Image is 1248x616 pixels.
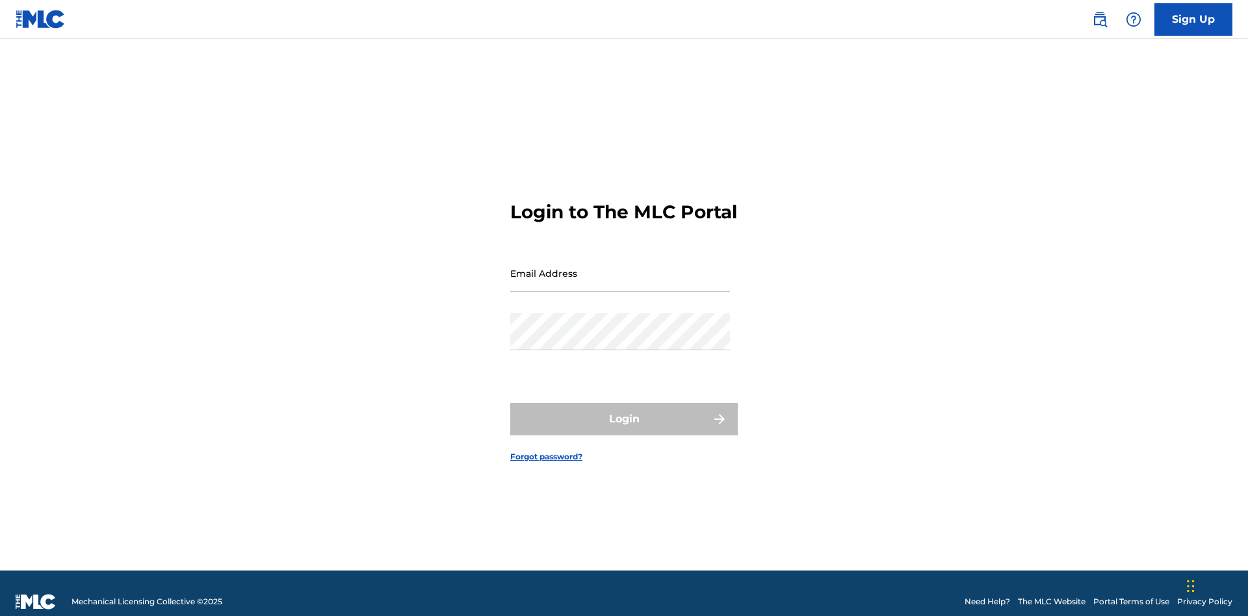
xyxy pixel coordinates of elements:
img: help [1126,12,1141,27]
a: The MLC Website [1018,596,1085,608]
span: Mechanical Licensing Collective © 2025 [71,596,222,608]
img: logo [16,594,56,610]
a: Forgot password? [510,451,582,463]
div: Drag [1187,567,1195,606]
a: Public Search [1087,6,1113,32]
iframe: Chat Widget [1183,554,1248,616]
img: MLC Logo [16,10,66,29]
img: search [1092,12,1108,27]
a: Need Help? [965,596,1010,608]
a: Privacy Policy [1177,596,1232,608]
a: Sign Up [1154,3,1232,36]
div: Help [1121,6,1147,32]
h3: Login to The MLC Portal [510,201,737,224]
a: Portal Terms of Use [1093,596,1169,608]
